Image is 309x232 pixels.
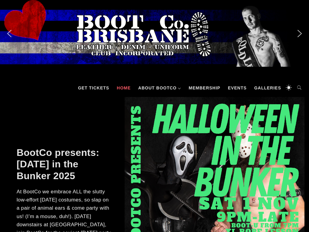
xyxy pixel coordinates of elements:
a: Events [225,79,250,97]
a: Home [114,79,134,97]
a: Membership [186,79,223,97]
a: About BootCo [135,79,184,97]
a: BootCo presents: [DATE] in the Bunker 2025 [17,147,99,181]
a: Galleries [251,79,284,97]
img: previous arrow [5,29,14,38]
img: next arrow [295,29,304,38]
a: GET TICKETS [75,79,112,97]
